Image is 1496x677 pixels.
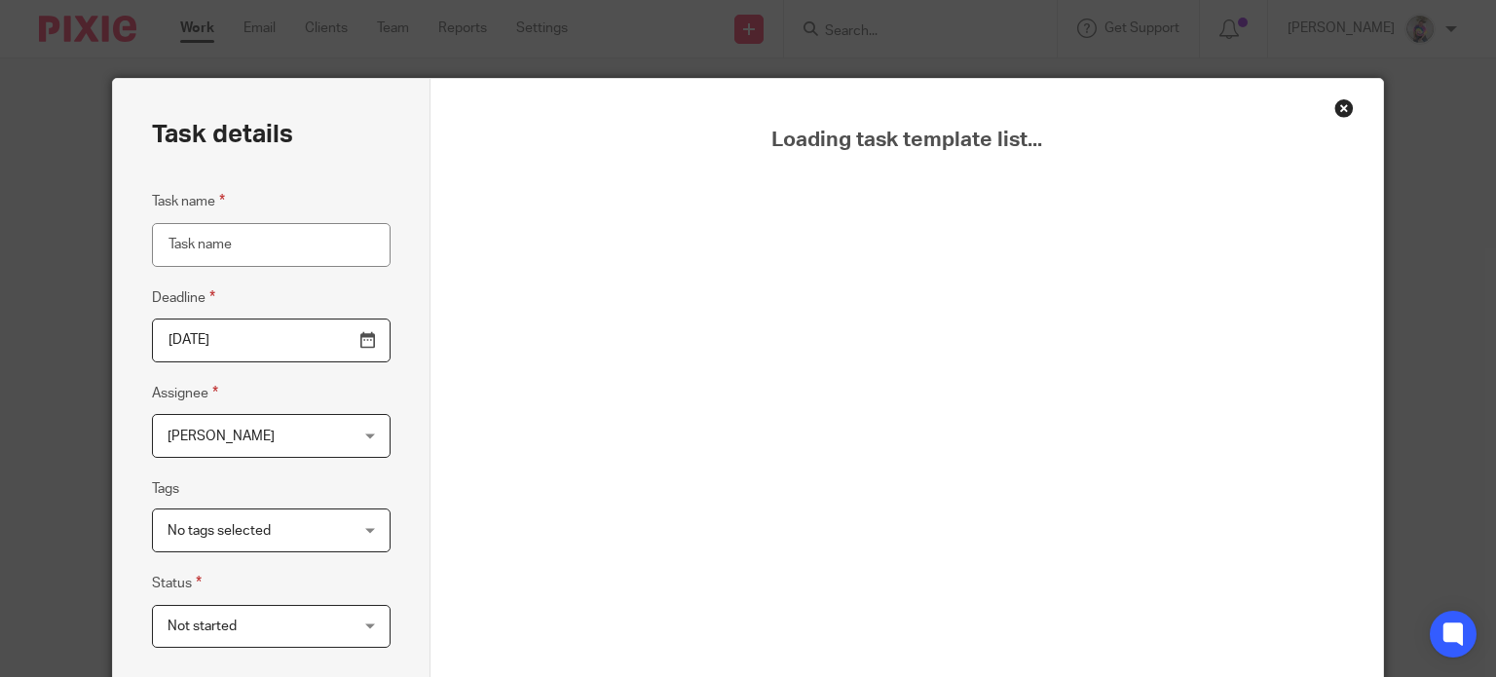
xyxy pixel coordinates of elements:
[152,286,215,309] label: Deadline
[152,319,391,362] input: Pick a date
[152,382,218,404] label: Assignee
[152,118,293,151] h2: Task details
[152,479,179,499] label: Tags
[152,572,202,594] label: Status
[152,190,225,212] label: Task name
[479,128,1334,153] span: Loading task template list...
[168,620,237,633] span: Not started
[1334,98,1354,118] div: Close this dialog window
[152,223,391,267] input: Task name
[168,430,275,443] span: [PERSON_NAME]
[168,524,271,538] span: No tags selected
